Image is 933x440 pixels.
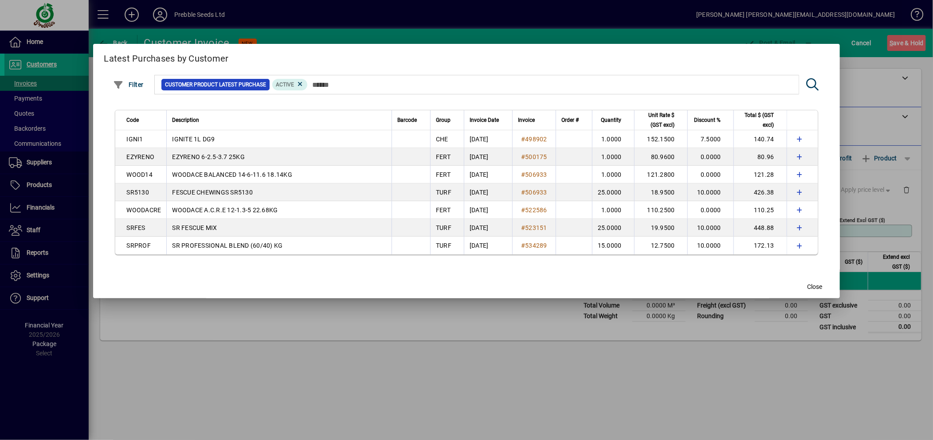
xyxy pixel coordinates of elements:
span: 500175 [525,153,547,160]
span: FERT [436,206,451,214]
td: 172.13 [733,237,787,254]
td: 15.0000 [592,237,634,254]
td: 80.96 [733,148,787,166]
td: 10.0000 [687,237,733,254]
span: 534289 [525,242,547,249]
td: 121.28 [733,166,787,183]
span: 523151 [525,224,547,231]
a: #506933 [518,187,550,197]
span: TURF [436,189,451,196]
span: SRPROF [126,242,151,249]
div: Order # [561,115,587,125]
span: # [521,136,525,143]
span: WOODACE A.C.R.E 12-1.3-5 22.68KG [172,206,278,214]
button: Filter [111,77,146,93]
td: 80.9600 [634,148,687,166]
span: Description [172,115,199,125]
td: [DATE] [464,219,512,237]
span: Invoice [518,115,535,125]
a: #498902 [518,134,550,144]
td: 12.7500 [634,237,687,254]
span: 506933 [525,171,547,178]
span: # [521,189,525,196]
td: [DATE] [464,201,512,219]
a: #522586 [518,205,550,215]
td: 140.74 [733,130,787,148]
td: [DATE] [464,148,512,166]
div: Code [126,115,161,125]
td: 1.0000 [592,201,634,219]
td: [DATE] [464,130,512,148]
span: TURF [436,224,451,231]
span: TURF [436,242,451,249]
div: Barcode [397,115,425,125]
td: 25.0000 [592,183,634,201]
div: Description [172,115,386,125]
span: SR5130 [126,189,149,196]
span: # [521,206,525,214]
span: FESCUE CHEWINGS SR5130 [172,189,253,196]
span: Unit Rate $ (GST excl) [640,110,675,130]
span: Total $ (GST excl) [739,110,774,130]
td: 0.0000 [687,148,733,166]
td: 1.0000 [592,130,634,148]
td: 110.2500 [634,201,687,219]
span: EZYRENO [126,153,154,160]
div: Group [436,115,459,125]
span: SRFES [126,224,145,231]
td: [DATE] [464,166,512,183]
span: CHE [436,136,448,143]
span: SR PROFESSIONAL BLEND (60/40) KG [172,242,282,249]
td: [DATE] [464,183,512,201]
td: [DATE] [464,237,512,254]
td: 10.0000 [687,219,733,237]
span: Filter [113,81,144,88]
span: # [521,171,525,178]
a: #523151 [518,223,550,233]
span: # [521,153,525,160]
span: Customer Product Latest Purchase [165,80,266,89]
td: 18.9500 [634,183,687,201]
span: IGNITE 1L DG9 [172,136,215,143]
span: Code [126,115,139,125]
span: WOODACRE [126,206,161,214]
td: 7.5000 [687,130,733,148]
a: #500175 [518,152,550,162]
span: Group [436,115,451,125]
span: WOODACE BALANCED 14-6-11.6 18.14KG [172,171,292,178]
span: Order # [561,115,579,125]
span: WOOD14 [126,171,153,178]
td: 10.0000 [687,183,733,201]
span: # [521,224,525,231]
a: #506933 [518,170,550,179]
div: Invoice [518,115,550,125]
div: Invoice Date [470,115,507,125]
span: 498902 [525,136,547,143]
td: 0.0000 [687,166,733,183]
span: 522586 [525,206,547,214]
div: Unit Rate $ (GST excl) [640,110,683,130]
td: 426.38 [733,183,787,201]
span: 506933 [525,189,547,196]
td: 25.0000 [592,219,634,237]
div: Quantity [598,115,630,125]
td: 110.25 [733,201,787,219]
td: 152.1500 [634,130,687,148]
td: 121.2800 [634,166,687,183]
td: 448.88 [733,219,787,237]
span: Discount % [694,115,721,125]
span: FERT [436,171,451,178]
span: Invoice Date [470,115,499,125]
span: Active [276,82,294,88]
h2: Latest Purchases by Customer [93,44,839,70]
span: SR FESCUE MIX [172,224,217,231]
td: 19.9500 [634,219,687,237]
div: Discount % [693,115,729,125]
td: 1.0000 [592,166,634,183]
span: EZYRENO 6-2.5-3.7 25KG [172,153,245,160]
td: 0.0000 [687,201,733,219]
span: FERT [436,153,451,160]
td: 1.0000 [592,148,634,166]
a: #534289 [518,241,550,250]
span: Barcode [397,115,417,125]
